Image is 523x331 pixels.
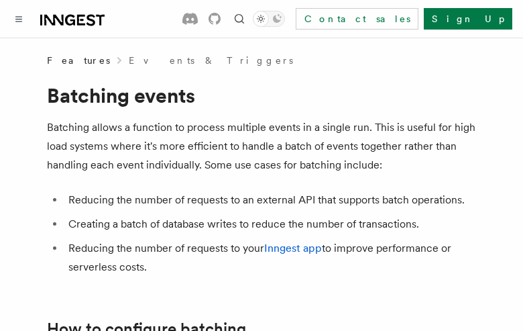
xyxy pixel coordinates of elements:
button: Find something... [231,11,247,27]
li: Reducing the number of requests to an external API that supports batch operations. [64,191,476,209]
p: Batching allows a function to process multiple events in a single run. This is useful for high lo... [47,118,476,175]
a: Sign Up [424,8,512,30]
span: Features [47,54,110,67]
li: Creating a batch of database writes to reduce the number of transactions. [64,215,476,234]
a: Events & Triggers [129,54,293,67]
li: Reducing the number of requests to your to improve performance or serverless costs. [64,239,476,277]
button: Toggle dark mode [253,11,285,27]
a: Contact sales [296,8,418,30]
a: Inngest app [264,242,322,254]
h1: Batching events [47,83,476,107]
button: Toggle navigation [11,11,27,27]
